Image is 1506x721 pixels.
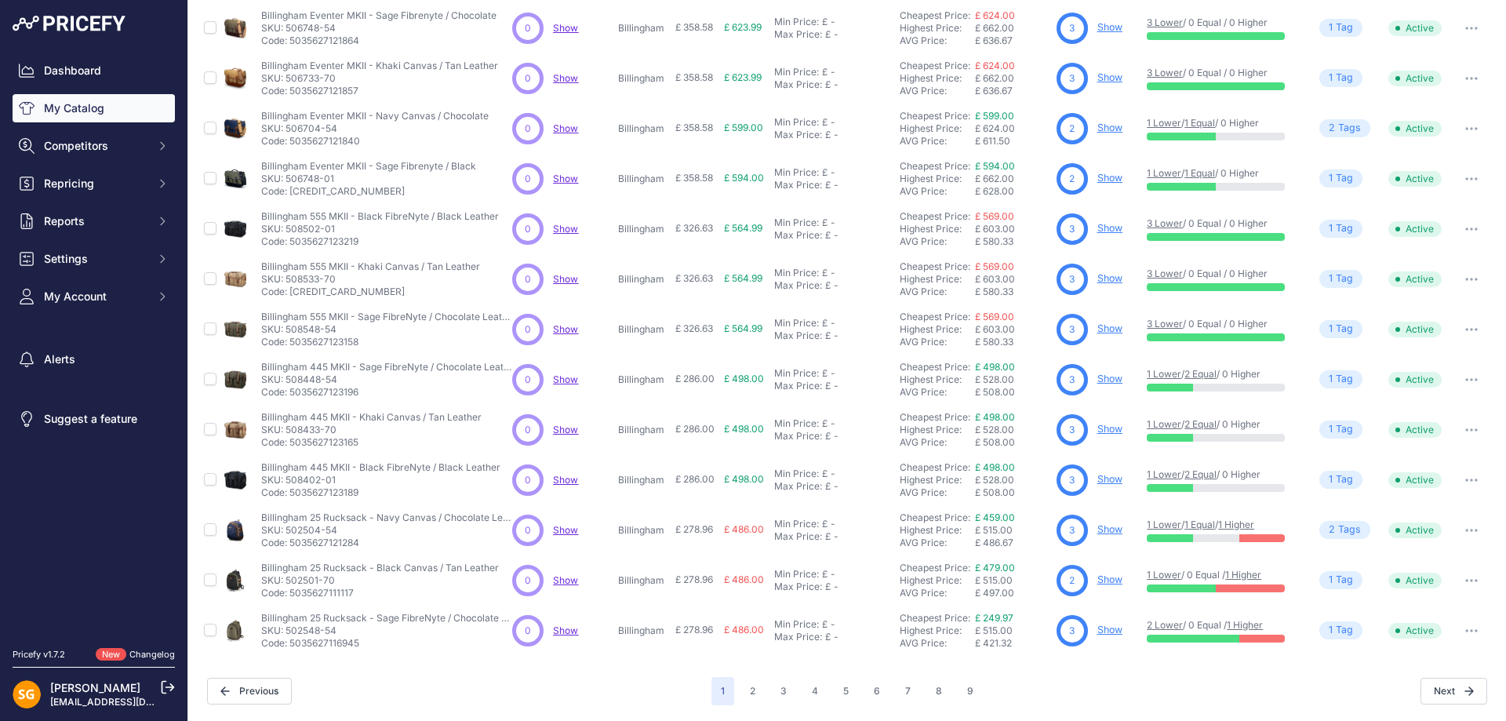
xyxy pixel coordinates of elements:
[261,122,489,135] p: SKU: 506704-54
[975,60,1015,71] a: £ 624.00
[44,289,147,304] span: My Account
[553,323,578,335] a: Show
[1069,21,1075,35] span: 3
[261,35,497,47] p: Code: 5035627121864
[900,210,970,222] a: Cheapest Price:
[1319,320,1362,338] span: Tag
[1329,20,1333,35] span: 1
[900,110,970,122] a: Cheapest Price:
[774,78,822,91] div: Max Price:
[525,322,531,337] span: 0
[822,267,828,279] div: £
[975,110,1014,122] a: £ 599.00
[1319,19,1362,37] span: Tag
[50,696,214,708] a: [EMAIL_ADDRESS][DOMAIN_NAME]
[1388,121,1442,137] span: Active
[525,373,531,387] span: 0
[831,279,838,292] div: -
[831,229,838,242] div: -
[261,223,499,235] p: SKU: 508502-01
[975,373,1014,385] span: £ 528.00
[13,245,175,273] button: Settings
[828,16,835,28] div: -
[1147,268,1183,279] a: 3 Lower
[261,85,498,97] p: Code: 5035627121857
[1184,519,1215,530] a: 1 Equal
[975,35,1050,47] div: £ 636.67
[900,286,975,298] div: AVG Price:
[825,380,831,392] div: £
[553,574,578,586] span: Show
[774,279,822,292] div: Max Price:
[1069,373,1075,387] span: 3
[1097,71,1122,83] a: Show
[1355,121,1361,136] span: s
[618,122,668,135] p: Billingham
[900,311,970,322] a: Cheapest Price:
[618,273,668,286] p: Billingham
[618,223,668,235] p: Billingham
[900,85,975,97] div: AVG Price:
[553,474,578,486] a: Show
[1147,318,1183,330] a: 3 Lower
[900,386,975,399] div: AVG Price:
[825,330,831,342] div: £
[724,272,762,284] span: £ 564.99
[828,217,835,229] div: -
[774,380,822,392] div: Max Price:
[1388,322,1442,337] span: Active
[675,71,713,83] span: £ 358.58
[831,330,838,342] div: -
[1388,20,1442,36] span: Active
[1319,270,1362,288] span: Tag
[975,512,1015,523] a: £ 459.00
[618,373,668,386] p: Billingham
[1097,172,1122,184] a: Show
[900,336,975,348] div: AVG Price:
[1147,67,1183,78] a: 3 Lower
[1097,272,1122,284] a: Show
[553,223,578,235] span: Show
[261,185,476,198] p: Code: [CREDIT_CARD_NUMBER]
[822,16,828,28] div: £
[553,173,578,184] a: Show
[261,336,512,348] p: Code: 5035627123158
[828,166,835,179] div: -
[822,417,828,430] div: £
[900,185,975,198] div: AVG Price:
[822,66,828,78] div: £
[1147,619,1183,631] a: 2 Lower
[44,251,147,267] span: Settings
[1319,220,1362,238] span: Tag
[1329,422,1333,437] span: 1
[1218,519,1254,530] a: 1 Higher
[864,677,889,705] button: Go to page 6
[828,66,835,78] div: -
[553,273,578,285] a: Show
[13,94,175,122] a: My Catalog
[975,386,1050,399] div: £ 508.00
[774,28,822,41] div: Max Price:
[822,217,828,229] div: £
[525,222,531,236] span: 0
[1319,370,1362,388] span: Tag
[822,116,828,129] div: £
[1097,574,1122,585] a: Show
[825,179,831,191] div: £
[1329,221,1333,236] span: 1
[774,116,819,129] div: Min Price:
[13,16,125,31] img: Pricefy Logo
[1147,368,1181,380] a: 1 Lower
[774,267,819,279] div: Min Price:
[1147,519,1181,530] a: 1 Lower
[774,317,819,330] div: Min Price:
[50,681,140,694] a: [PERSON_NAME]
[553,625,578,636] a: Show
[975,72,1014,84] span: £ 662.00
[618,323,668,336] p: Billingham
[1388,71,1442,86] span: Active
[261,411,482,424] p: Billingham 445 MKII - Khaki Canvas / Tan Leather
[900,323,975,336] div: Highest Price:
